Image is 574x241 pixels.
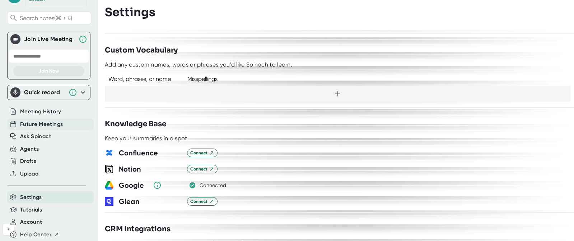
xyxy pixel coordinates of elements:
[105,45,178,56] h3: Custom Vocabulary
[190,166,214,172] span: Connect
[105,61,292,68] div: Add any custom names, words or phrases you'd like Spinach to learn.
[119,196,182,207] h3: Glean
[105,119,166,129] h3: Knowledge Base
[20,157,36,165] button: Drafts
[20,132,52,141] button: Ask Spinach
[105,149,113,157] img: gdaTjGWjaPfDgAAAABJRU5ErkJggg==
[119,147,182,158] h3: Confluence
[187,76,218,82] div: Misspellings
[105,224,171,235] h3: CRM Integrations
[119,164,182,174] h3: Notion
[38,68,59,74] span: Join Now
[20,120,63,128] button: Future Meetings
[24,36,75,43] div: Join Live Meeting
[10,32,87,46] div: Join Live MeetingJoin Live Meeting
[12,36,19,43] img: Join Live Meeting
[20,231,59,239] button: Help Center
[187,197,218,206] button: Connect
[20,108,61,116] button: Meeting History
[20,206,42,214] button: Tutorials
[105,165,113,173] img: notion-logo.a88433b7742b57808d88766775496112.svg
[10,85,87,100] div: Quick record
[3,224,14,235] button: Collapse sidebar
[105,197,113,206] img: w+oQjEwrXpa0wAAAABJRU5ErkJggg==
[20,170,38,178] button: Upload
[20,145,39,153] button: Agents
[20,231,52,239] span: Help Center
[20,193,42,201] button: Settings
[24,89,65,96] div: Quick record
[20,218,42,226] button: Account
[105,181,113,190] img: XXOiC45XAAAAJXRFWHRkYXRlOmNyZWF0ZQAyMDIyLTExLTA1VDAyOjM0OjA1KzAwOjAwSH2V7QAAACV0RVh0ZGF0ZTptb2RpZ...
[13,66,84,76] button: Join Now
[105,5,155,19] h3: Settings
[119,180,148,191] h3: Google
[200,182,227,189] div: Connected
[190,198,214,205] span: Connect
[187,165,218,173] button: Connect
[187,149,218,157] button: Connect
[105,135,187,142] div: Keep your summaries in a spot
[20,15,89,22] span: Search notes (⌘ + K)
[105,76,180,82] div: Word, phrases, or name
[190,150,214,156] span: Connect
